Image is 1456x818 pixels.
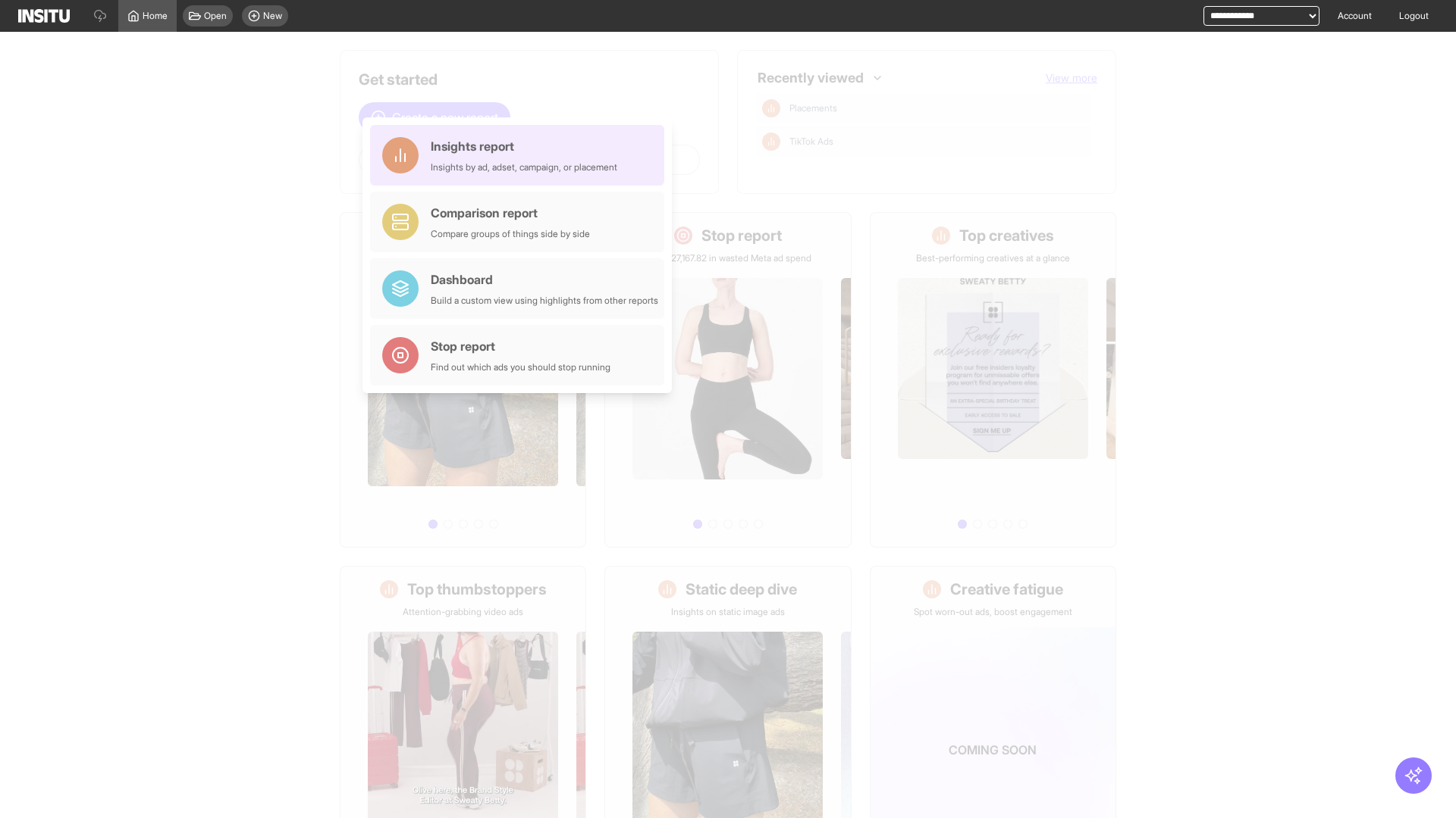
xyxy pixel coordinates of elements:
[18,9,70,23] img: Logo
[431,295,658,307] div: Build a custom view using highlights from other reports
[431,228,590,240] div: Compare groups of things side by side
[263,10,282,22] span: New
[431,161,617,173] div: Insights by ad, adset, campaign, or placement
[431,361,610,373] div: Find out which ads you should stop running
[143,10,168,22] span: Home
[431,204,590,222] div: Comparison report
[204,10,227,22] span: Open
[431,270,658,289] div: Dashboard
[431,337,610,355] div: Stop report
[431,137,617,155] div: Insights report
